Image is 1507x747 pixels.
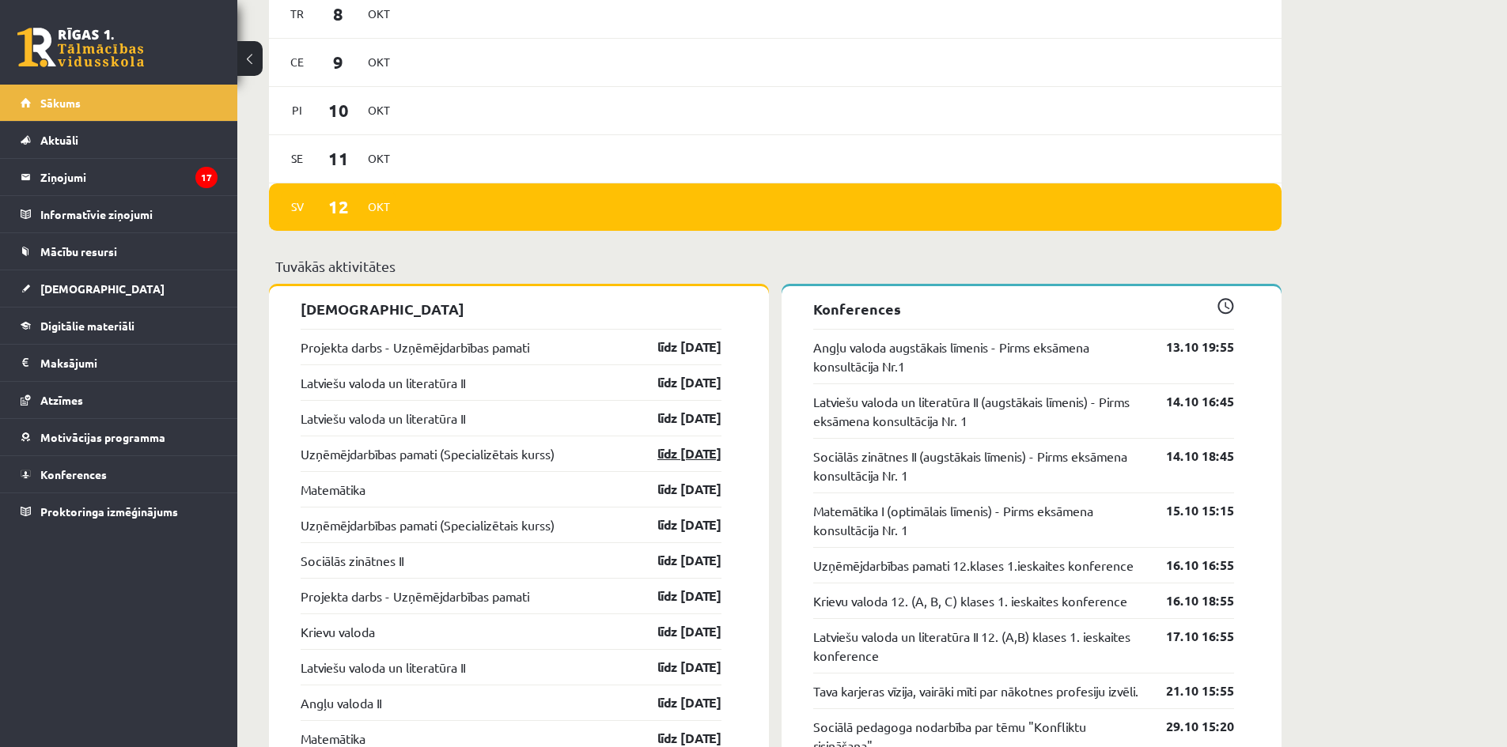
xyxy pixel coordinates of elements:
a: Tava karjeras vīzija, vairāki mīti par nākotnes profesiju izvēli. [813,681,1138,700]
a: 17.10 16:55 [1142,627,1234,646]
a: 13.10 19:55 [1142,338,1234,357]
span: Okt [362,98,396,123]
a: Matemātika [301,480,365,499]
a: Sociālās zinātnes II [301,551,403,570]
span: 8 [314,1,363,27]
a: Informatīvie ziņojumi [21,196,218,232]
span: Ce [281,50,314,74]
a: Sākums [21,85,218,121]
a: Proktoringa izmēģinājums [21,493,218,530]
span: Digitālie materiāli [40,319,134,333]
a: Rīgas 1. Tālmācības vidusskola [17,28,144,67]
a: Angļu valoda augstākais līmenis - Pirms eksāmena konsultācija Nr.1 [813,338,1142,375]
legend: Maksājumi [40,345,218,381]
a: līdz [DATE] [630,373,721,392]
a: līdz [DATE] [630,551,721,570]
a: Uzņēmējdarbības pamati (Specializētais kurss) [301,444,555,463]
a: 21.10 15:55 [1142,681,1234,700]
a: Matemātika I (optimālais līmenis) - Pirms eksāmena konsultācija Nr. 1 [813,501,1142,539]
a: 16.10 18:55 [1142,591,1234,610]
a: līdz [DATE] [630,480,721,499]
a: 14.10 18:45 [1142,447,1234,466]
a: Motivācijas programma [21,419,218,455]
span: Tr [281,2,314,26]
span: [DEMOGRAPHIC_DATA] [40,281,165,296]
a: Latviešu valoda un literatūra II [301,658,465,677]
span: 12 [314,194,363,220]
a: Uzņēmējdarbības pamati 12.klases 1.ieskaites konference [813,556,1134,575]
a: Aktuāli [21,122,218,158]
span: Proktoringa izmēģinājums [40,504,178,519]
span: Okt [362,194,396,219]
a: Uzņēmējdarbības pamati (Specializētais kurss) [301,515,555,534]
i: 17 [195,167,218,188]
span: Okt [362,146,396,171]
a: Digitālie materiāli [21,307,218,344]
a: Projekta darbs - Uzņēmējdarbības pamati [301,587,529,606]
a: Atzīmes [21,382,218,418]
a: 15.10 15:15 [1142,501,1234,520]
a: līdz [DATE] [630,658,721,677]
a: līdz [DATE] [630,693,721,712]
a: Ziņojumi17 [21,159,218,195]
span: 10 [314,97,363,123]
span: Okt [362,2,396,26]
span: Sākums [40,96,81,110]
span: 9 [314,49,363,75]
a: Angļu valoda II [301,693,381,712]
a: Projekta darbs - Uzņēmējdarbības pamati [301,338,529,357]
a: līdz [DATE] [630,587,721,606]
a: 14.10 16:45 [1142,392,1234,411]
span: Okt [362,50,396,74]
p: Konferences [813,298,1234,319]
p: Tuvākās aktivitātes [275,255,1275,277]
a: 16.10 16:55 [1142,556,1234,575]
a: līdz [DATE] [630,338,721,357]
legend: Ziņojumi [40,159,218,195]
a: Maksājumi [21,345,218,381]
a: Krievu valoda [301,622,375,641]
span: Motivācijas programma [40,430,165,444]
a: Latviešu valoda un literatūra II (augstākais līmenis) - Pirms eksāmena konsultācija Nr. 1 [813,392,1142,430]
a: Mācību resursi [21,233,218,270]
span: Atzīmes [40,393,83,407]
legend: Informatīvie ziņojumi [40,196,218,232]
a: līdz [DATE] [630,444,721,463]
a: [DEMOGRAPHIC_DATA] [21,270,218,307]
p: [DEMOGRAPHIC_DATA] [301,298,721,319]
a: līdz [DATE] [630,409,721,428]
span: Se [281,146,314,171]
span: Pi [281,98,314,123]
a: līdz [DATE] [630,515,721,534]
span: Aktuāli [40,133,78,147]
a: Krievu valoda 12. (A, B, C) klases 1. ieskaites konference [813,591,1127,610]
a: Konferences [21,456,218,492]
span: 11 [314,145,363,172]
a: Latviešu valoda un literatūra II [301,409,465,428]
span: Sv [281,194,314,219]
a: Latviešu valoda un literatūra II [301,373,465,392]
a: Sociālās zinātnes II (augstākais līmenis) - Pirms eksāmena konsultācija Nr. 1 [813,447,1142,485]
span: Mācību resursi [40,244,117,258]
a: Latviešu valoda un literatūra II 12. (A,B) klases 1. ieskaites konference [813,627,1142,665]
a: līdz [DATE] [630,622,721,641]
span: Konferences [40,467,107,481]
a: 29.10 15:20 [1142,717,1234,736]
